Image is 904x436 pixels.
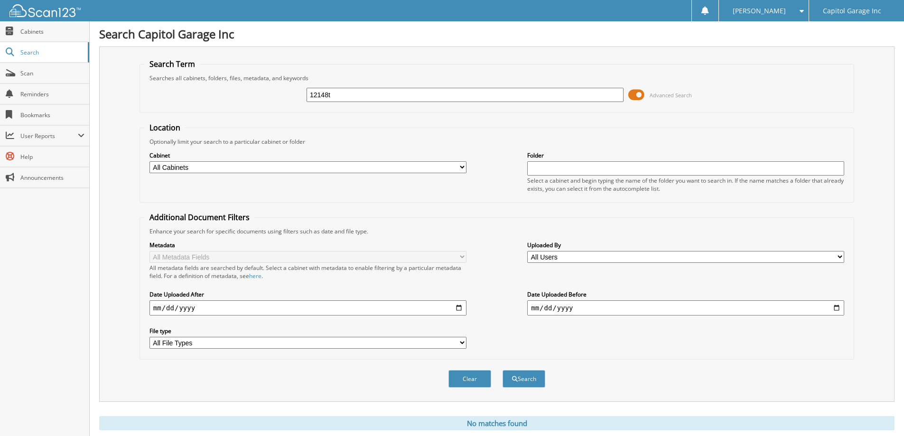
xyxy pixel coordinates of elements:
[149,151,466,159] label: Cabinet
[527,300,844,315] input: end
[149,327,466,335] label: File type
[149,300,466,315] input: start
[20,28,84,36] span: Cabinets
[9,4,81,17] img: scan123-logo-white.svg
[149,241,466,249] label: Metadata
[145,227,849,235] div: Enhance your search for specific documents using filters such as date and file type.
[20,111,84,119] span: Bookmarks
[733,8,786,14] span: [PERSON_NAME]
[503,370,545,388] button: Search
[650,92,692,99] span: Advanced Search
[145,59,200,69] legend: Search Term
[149,290,466,298] label: Date Uploaded After
[823,8,881,14] span: Capitol Garage Inc
[527,290,844,298] label: Date Uploaded Before
[99,416,895,430] div: No matches found
[448,370,491,388] button: Clear
[145,74,849,82] div: Searches all cabinets, folders, files, metadata, and keywords
[145,138,849,146] div: Optionally limit your search to a particular cabinet or folder
[145,212,254,223] legend: Additional Document Filters
[527,241,844,249] label: Uploaded By
[249,272,261,280] a: here
[527,151,844,159] label: Folder
[20,132,78,140] span: User Reports
[99,26,895,42] h1: Search Capitol Garage Inc
[145,122,185,133] legend: Location
[20,90,84,98] span: Reminders
[149,264,466,280] div: All metadata fields are searched by default. Select a cabinet with metadata to enable filtering b...
[20,48,83,56] span: Search
[20,153,84,161] span: Help
[527,176,844,193] div: Select a cabinet and begin typing the name of the folder you want to search in. If the name match...
[20,174,84,182] span: Announcements
[20,69,84,77] span: Scan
